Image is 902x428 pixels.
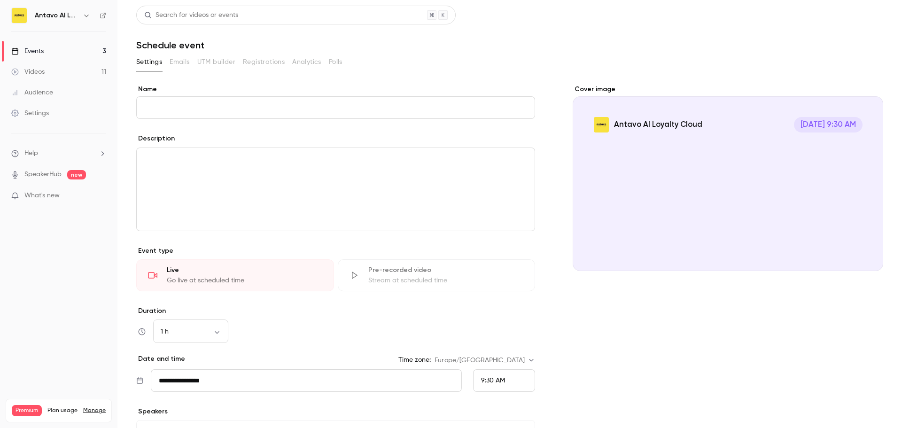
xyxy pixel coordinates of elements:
input: Tue, Feb 17, 2026 [151,369,462,392]
button: Settings [136,54,162,70]
div: Stream at scheduled time [368,276,524,285]
div: 1 h [153,327,228,336]
label: Name [136,85,535,94]
div: Events [11,47,44,56]
span: UTM builder [197,57,235,67]
section: Cover image [573,85,883,271]
div: Audience [11,88,53,97]
div: Pre-recorded video [368,265,524,275]
div: LiveGo live at scheduled time [136,259,334,291]
section: description [136,148,535,231]
p: Date and time [136,354,185,364]
p: Speakers [136,407,535,416]
div: Europe/[GEOGRAPHIC_DATA] [435,356,535,365]
label: Time zone: [398,355,431,365]
div: Videos [11,67,45,77]
h6: Antavo AI Loyalty Cloud [35,11,79,20]
div: Live [167,265,322,275]
a: SpeakerHub [24,170,62,179]
div: editor [137,148,535,231]
span: What's new [24,191,60,201]
iframe: Noticeable Trigger [95,192,106,200]
img: Antavo AI Loyalty Cloud [12,8,27,23]
div: Search for videos or events [144,10,238,20]
div: Settings [11,109,49,118]
span: 9:30 AM [481,377,505,384]
span: Premium [12,405,42,416]
a: Manage [83,407,106,414]
div: Go live at scheduled time [167,276,322,285]
span: new [67,170,86,179]
li: help-dropdown-opener [11,148,106,158]
label: Cover image [573,85,883,94]
span: Help [24,148,38,158]
span: Analytics [292,57,321,67]
span: Emails [170,57,189,67]
span: Registrations [243,57,285,67]
label: Description [136,134,175,143]
div: Pre-recorded videoStream at scheduled time [338,259,536,291]
h1: Schedule event [136,39,883,51]
label: Duration [136,306,535,316]
span: Plan usage [47,407,78,414]
div: From [473,369,535,392]
p: Event type [136,246,535,256]
span: Polls [329,57,342,67]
